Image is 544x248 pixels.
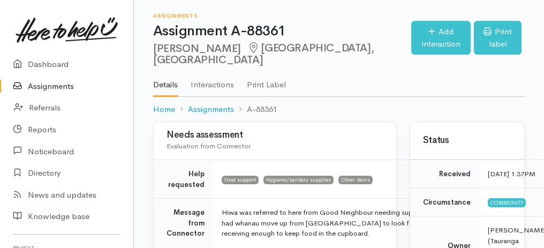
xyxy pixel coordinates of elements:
a: Home [153,103,175,116]
span: [GEOGRAPHIC_DATA], [GEOGRAPHIC_DATA] [153,41,374,66]
time: [DATE] 1:37PM [488,169,535,178]
a: Interactions [191,66,234,96]
nav: breadcrumb [153,97,525,122]
span: Food support [222,176,259,184]
td: Received [410,160,479,189]
a: Add interaction [411,21,471,55]
p: Hiwa was referred to here from Good Neighbour needing support with food. He has had whanau move u... [222,207,490,239]
td: Help requested [154,160,213,199]
a: Assignments [188,103,234,116]
h6: Assignments [153,13,411,19]
h3: Needs assessment [167,130,383,140]
li: A-88361 [234,103,277,116]
h1: Assignment A-88361 [153,24,411,39]
a: Print Label [247,66,286,96]
td: Circumstance [410,188,479,216]
span: Other items [338,176,373,184]
h2: [PERSON_NAME] [153,42,411,66]
span: Hygiene/sanitary supplies [263,176,334,184]
a: Print label [474,21,522,55]
span: Community [488,198,526,207]
a: Details [153,66,178,97]
span: Evaluation from Connector [167,141,251,151]
h3: Status [423,136,511,146]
